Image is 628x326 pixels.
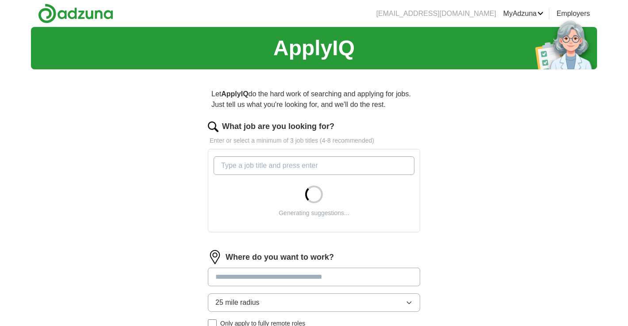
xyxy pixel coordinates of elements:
li: [EMAIL_ADDRESS][DOMAIN_NAME] [376,8,496,19]
p: Enter or select a minimum of 3 job titles (4-8 recommended) [208,136,420,145]
strong: ApplyIQ [221,90,248,98]
a: Employers [556,8,590,19]
span: 25 mile radius [215,297,260,308]
input: Type a job title and press enter [214,156,414,175]
h1: ApplyIQ [273,32,355,64]
p: Let do the hard work of searching and applying for jobs. Just tell us what you're looking for, an... [208,85,420,114]
img: search.png [208,121,218,132]
label: What job are you looking for? [222,121,334,133]
a: MyAdzuna [503,8,544,19]
div: Generating suggestions... [279,208,349,218]
img: location.png [208,250,222,264]
img: Adzuna logo [38,4,113,23]
label: Where do you want to work? [226,251,334,263]
button: 25 mile radius [208,293,420,312]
